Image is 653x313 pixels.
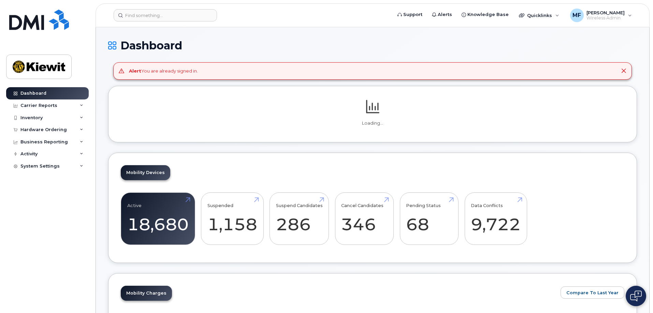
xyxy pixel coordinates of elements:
a: Mobility Devices [121,165,170,180]
a: Active 18,680 [127,196,189,241]
div: You are already signed in. [129,68,198,74]
a: Data Conflicts 9,722 [471,196,521,241]
a: Suspended 1,158 [207,196,257,241]
h1: Dashboard [108,40,637,51]
a: Pending Status 68 [406,196,452,241]
a: Suspend Candidates 286 [276,196,323,241]
p: Loading... [121,120,624,126]
button: Compare To Last Year [561,286,624,299]
img: Open chat [630,291,642,301]
a: Mobility Charges [121,286,172,301]
a: Cancel Candidates 346 [341,196,387,241]
strong: Alert [129,68,141,74]
span: Compare To Last Year [566,289,619,296]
